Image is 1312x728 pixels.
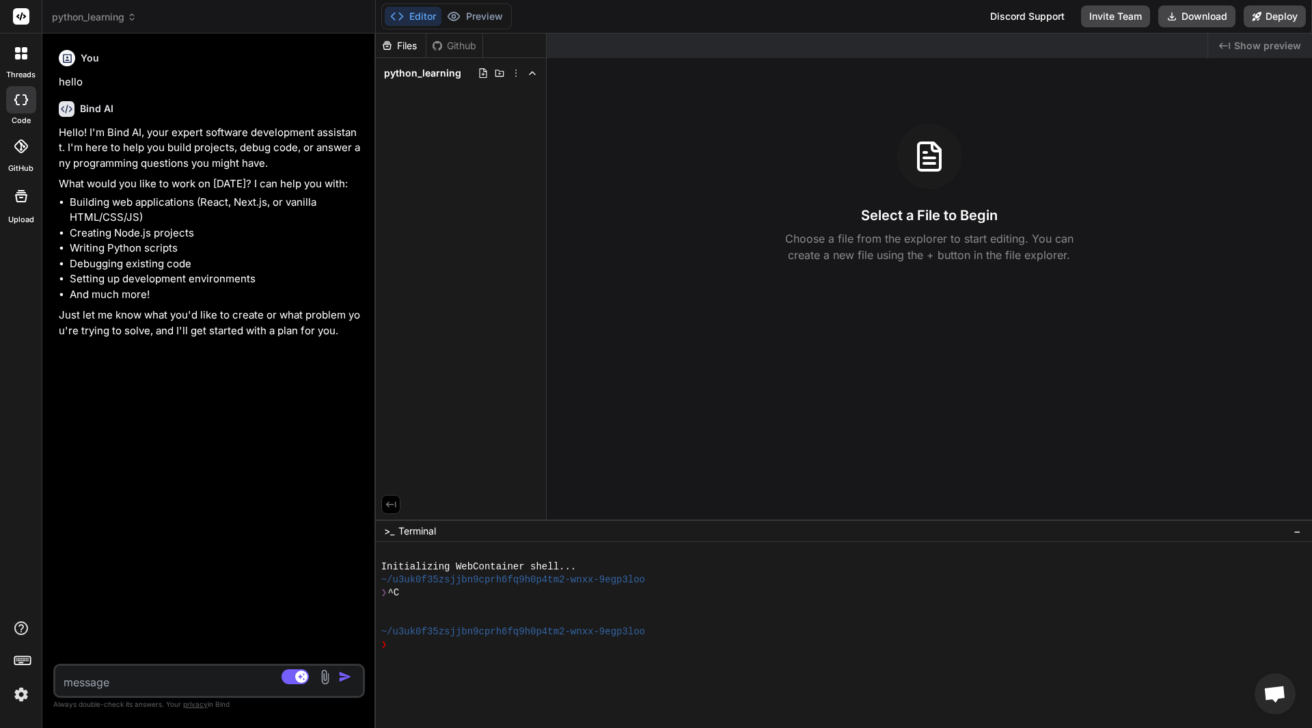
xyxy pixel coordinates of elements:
li: Writing Python scripts [70,241,362,256]
button: − [1291,520,1304,542]
button: Editor [385,7,441,26]
h6: You [81,51,99,65]
span: ~/u3uk0f35zsjjbn9cprh6fq9h0p4tm2-wnxx-9egp3loo [381,625,645,638]
button: Invite Team [1081,5,1150,27]
span: ❯ [381,638,388,651]
li: Setting up development environments [70,271,362,287]
p: hello [59,75,362,90]
span: ~/u3uk0f35zsjjbn9cprh6fq9h0p4tm2-wnxx-9egp3loo [381,574,645,587]
img: settings [10,683,33,706]
p: Choose a file from the explorer to start editing. You can create a new file using the + button in... [776,230,1082,263]
h3: Select a File to Begin [861,206,998,225]
span: python_learning [384,66,461,80]
img: attachment [317,669,333,685]
span: Terminal [398,524,436,538]
span: Initializing WebContainer shell... [381,561,577,574]
li: Building web applications (React, Next.js, or vanilla HTML/CSS/JS) [70,195,362,226]
h6: Bind AI [80,102,113,116]
span: − [1294,524,1301,538]
li: And much more! [70,287,362,303]
p: Just let me know what you'd like to create or what problem you're trying to solve, and I'll get s... [59,308,362,338]
span: python_learning [52,10,137,24]
span: privacy [183,700,208,708]
label: code [12,115,31,126]
p: Hello! I'm Bind AI, your expert software development assistant. I'm here to help you build projec... [59,125,362,172]
div: Github [426,39,482,53]
img: icon [338,670,352,684]
li: Creating Node.js projects [70,226,362,241]
div: Discord Support [982,5,1073,27]
div: Files [376,39,426,53]
label: GitHub [8,163,33,174]
button: Deploy [1244,5,1306,27]
p: What would you like to work on [DATE]? I can help you with: [59,176,362,192]
button: Download [1158,5,1235,27]
li: Debugging existing code [70,256,362,272]
span: ^C [387,587,399,599]
label: threads [6,69,36,81]
span: Show preview [1234,39,1301,53]
span: >_ [384,524,394,538]
button: Preview [441,7,508,26]
p: Always double-check its answers. Your in Bind [53,698,365,711]
div: Open chat [1255,673,1296,714]
span: ❯ [381,587,388,599]
label: Upload [8,214,34,226]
